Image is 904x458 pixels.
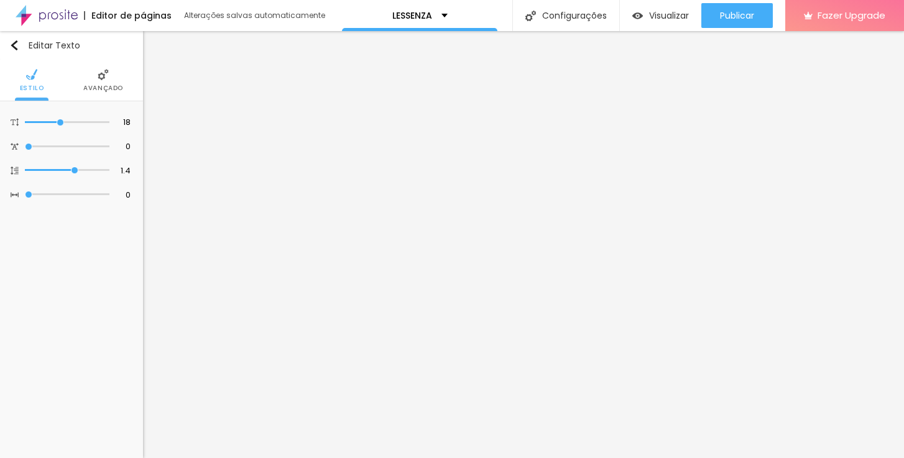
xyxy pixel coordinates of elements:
span: Visualizar [649,11,689,21]
iframe: Editor [143,31,904,458]
div: Editar Texto [9,40,80,50]
span: Fazer Upgrade [818,10,885,21]
span: Estilo [20,85,44,91]
img: Icone [11,118,19,126]
button: Publicar [701,3,773,28]
span: Avançado [83,85,123,91]
img: Icone [98,69,109,80]
img: Icone [11,142,19,150]
img: view-1.svg [632,11,643,21]
img: Icone [525,11,536,21]
div: Editor de páginas [84,11,172,20]
img: Icone [11,191,19,199]
span: Publicar [720,11,754,21]
div: Alterações salvas automaticamente [184,12,327,19]
button: Visualizar [620,3,701,28]
img: Icone [11,167,19,175]
p: LESSENZA [392,11,432,20]
img: Icone [9,40,19,50]
img: Icone [26,69,37,80]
